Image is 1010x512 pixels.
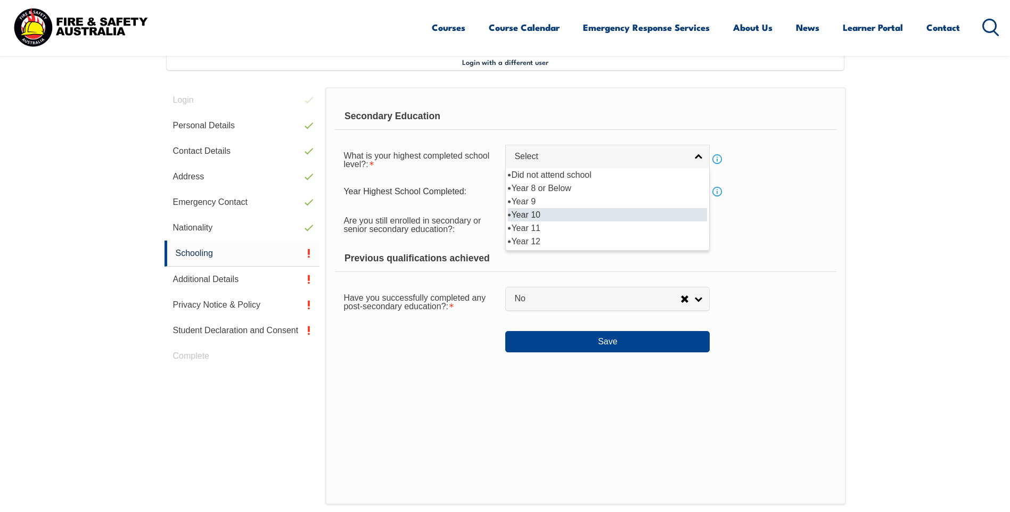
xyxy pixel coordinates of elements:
[165,189,320,215] a: Emergency Contact
[335,286,505,316] div: Have you successfully completed any post-secondary education? is required.
[514,293,680,304] span: No
[710,152,725,167] a: Info
[165,138,320,164] a: Contact Details
[432,13,465,42] a: Courses
[165,215,320,241] a: Nationality
[343,151,489,169] span: What is your highest completed school level?:
[165,292,320,318] a: Privacy Notice & Policy
[335,245,836,272] div: Previous qualifications achieved
[514,151,687,162] span: Select
[462,57,548,66] span: Login with a different user
[508,168,707,181] li: Did not attend school
[508,181,707,195] li: Year 8 or Below
[508,235,707,248] li: Year 12
[335,181,505,202] div: Year Highest School Completed:
[796,13,819,42] a: News
[343,293,486,311] span: Have you successfully completed any post-secondary education?:
[508,208,707,221] li: Year 10
[165,267,320,292] a: Additional Details
[165,164,320,189] a: Address
[165,241,320,267] a: Schooling
[843,13,903,42] a: Learner Portal
[508,195,707,208] li: Year 9
[335,144,505,174] div: What is your highest completed school level? is required.
[508,221,707,235] li: Year 11
[583,13,710,42] a: Emergency Response Services
[335,103,836,130] div: Secondary Education
[733,13,773,42] a: About Us
[710,184,725,199] a: Info
[489,13,560,42] a: Course Calendar
[165,318,320,343] a: Student Declaration and Consent
[165,113,320,138] a: Personal Details
[505,331,710,352] button: Save
[343,216,481,234] span: Are you still enrolled in secondary or senior secondary education?:
[926,13,960,42] a: Contact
